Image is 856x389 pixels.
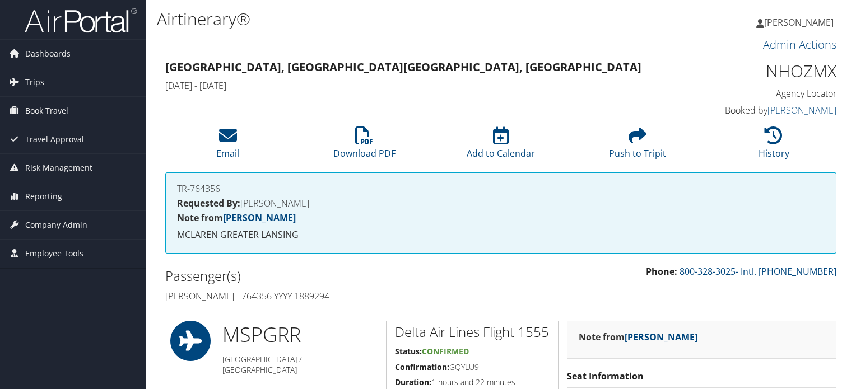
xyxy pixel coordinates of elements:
h1: Airtinerary® [157,7,616,31]
h4: [PERSON_NAME] [177,199,825,208]
span: Reporting [25,182,62,210]
h5: [GEOGRAPHIC_DATA] / [GEOGRAPHIC_DATA] [222,354,378,376]
h2: Delta Air Lines Flight 1555 [395,322,550,341]
a: [PERSON_NAME] [756,6,845,39]
span: Trips [25,68,44,96]
strong: Phone: [646,265,677,278]
h2: Passenger(s) [165,266,492,285]
a: [PERSON_NAME] [625,331,697,343]
strong: Duration: [395,377,431,387]
h4: [DATE] - [DATE] [165,79,664,92]
h4: [PERSON_NAME] - 764356 YYYY 1889294 [165,290,492,302]
a: Admin Actions [763,37,836,52]
strong: Note from [579,331,697,343]
span: Risk Management [25,154,92,182]
h1: NHOZMX [681,59,836,83]
h4: Booked by [681,104,836,116]
h1: MSP GRR [222,321,378,349]
span: Book Travel [25,97,68,125]
a: [PERSON_NAME] [767,104,836,116]
p: MCLAREN GREATER LANSING [177,228,825,242]
span: [PERSON_NAME] [764,16,834,29]
a: History [759,133,789,160]
img: airportal-logo.png [25,7,137,34]
strong: [GEOGRAPHIC_DATA], [GEOGRAPHIC_DATA] [GEOGRAPHIC_DATA], [GEOGRAPHIC_DATA] [165,59,641,74]
strong: Confirmation: [395,362,449,372]
a: Download PDF [333,133,396,160]
a: Email [216,133,239,160]
span: Dashboards [25,40,71,68]
strong: Seat Information [567,370,644,382]
a: Push to Tripit [609,133,666,160]
span: Company Admin [25,211,87,239]
h5: GQYLU9 [395,362,550,373]
h4: Agency Locator [681,87,836,100]
a: 800-328-3025- Intl. [PHONE_NUMBER] [680,265,836,278]
strong: Note from [177,212,296,224]
span: Confirmed [422,346,469,357]
span: Employee Tools [25,240,83,268]
a: Add to Calendar [467,133,535,160]
a: [PERSON_NAME] [223,212,296,224]
strong: Status: [395,346,422,357]
strong: Requested By: [177,197,240,209]
h4: TR-764356 [177,184,825,193]
h5: 1 hours and 22 minutes [395,377,550,388]
span: Travel Approval [25,125,84,153]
